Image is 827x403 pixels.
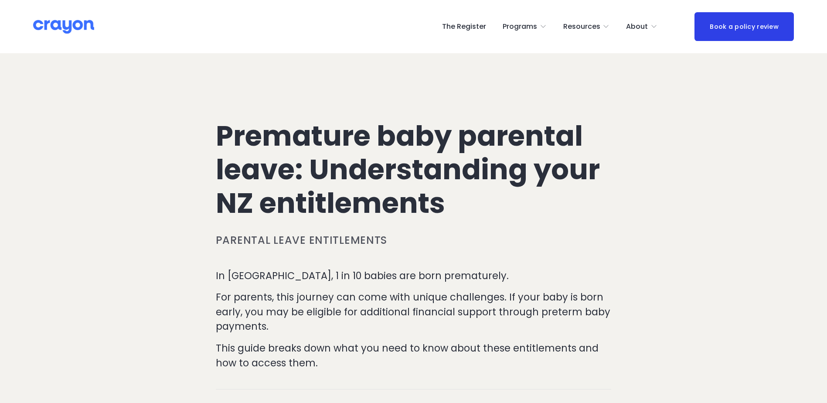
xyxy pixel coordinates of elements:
img: Crayon [33,19,94,34]
span: Resources [563,20,600,33]
a: folder dropdown [563,20,610,34]
span: About [626,20,648,33]
p: In [GEOGRAPHIC_DATA], 1 in 10 babies are born prematurely. [216,269,612,283]
span: Programs [503,20,537,33]
a: folder dropdown [626,20,657,34]
p: For parents, this journey can come with unique challenges. If your baby is born early, you may be... [216,290,612,334]
a: The Register [442,20,486,34]
h1: Premature baby parental leave: Understanding your NZ entitlements [216,120,612,220]
a: Parental leave entitlements [216,233,387,247]
p: This guide breaks down what you need to know about these entitlements and how to access them. [216,341,612,370]
a: Book a policy review [694,12,794,41]
a: folder dropdown [503,20,547,34]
